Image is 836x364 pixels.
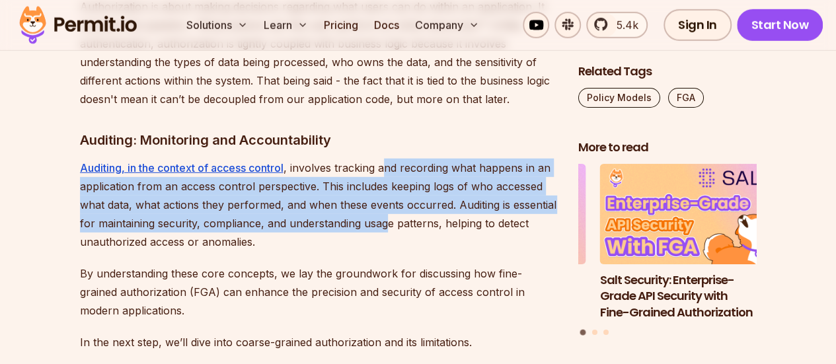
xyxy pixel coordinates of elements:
[408,164,586,264] img: Authentication and Authorization with Firebase
[80,264,557,320] p: By understanding these core concepts, we lay the groundwork for discussing how fine-grained autho...
[664,9,732,41] a: Sign In
[80,159,557,251] p: , involves tracking and recording what happens in an application from an access control perspecti...
[600,164,779,321] li: 1 of 3
[668,88,704,108] a: FGA
[408,272,586,305] h3: Authentication and Authorization with Firebase
[603,329,609,334] button: Go to slide 3
[737,9,823,41] a: Start Now
[578,139,757,156] h2: More to read
[408,164,586,321] li: 3 of 3
[181,12,253,38] button: Solutions
[600,164,779,264] img: Salt Security: Enterprise-Grade API Security with Fine-Grained Authorization
[592,329,597,334] button: Go to slide 2
[258,12,313,38] button: Learn
[410,12,484,38] button: Company
[578,164,757,337] div: Posts
[600,164,779,321] a: Salt Security: Enterprise-Grade API Security with Fine-Grained AuthorizationSalt Security: Enterp...
[80,333,557,351] p: In the next step, we’ll dive into coarse-grained authorization and its limitations.
[609,17,638,33] span: 5.4k
[80,129,557,151] h3: Auditing: Monitoring and Accountability
[578,88,660,108] a: Policy Models
[580,329,586,335] button: Go to slide 1
[319,12,363,38] a: Pricing
[600,272,779,320] h3: Salt Security: Enterprise-Grade API Security with Fine-Grained Authorization
[80,161,284,174] a: Auditing, in the context of access control
[578,63,757,80] h2: Related Tags
[369,12,404,38] a: Docs
[586,12,648,38] a: 5.4k
[13,3,143,48] img: Permit logo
